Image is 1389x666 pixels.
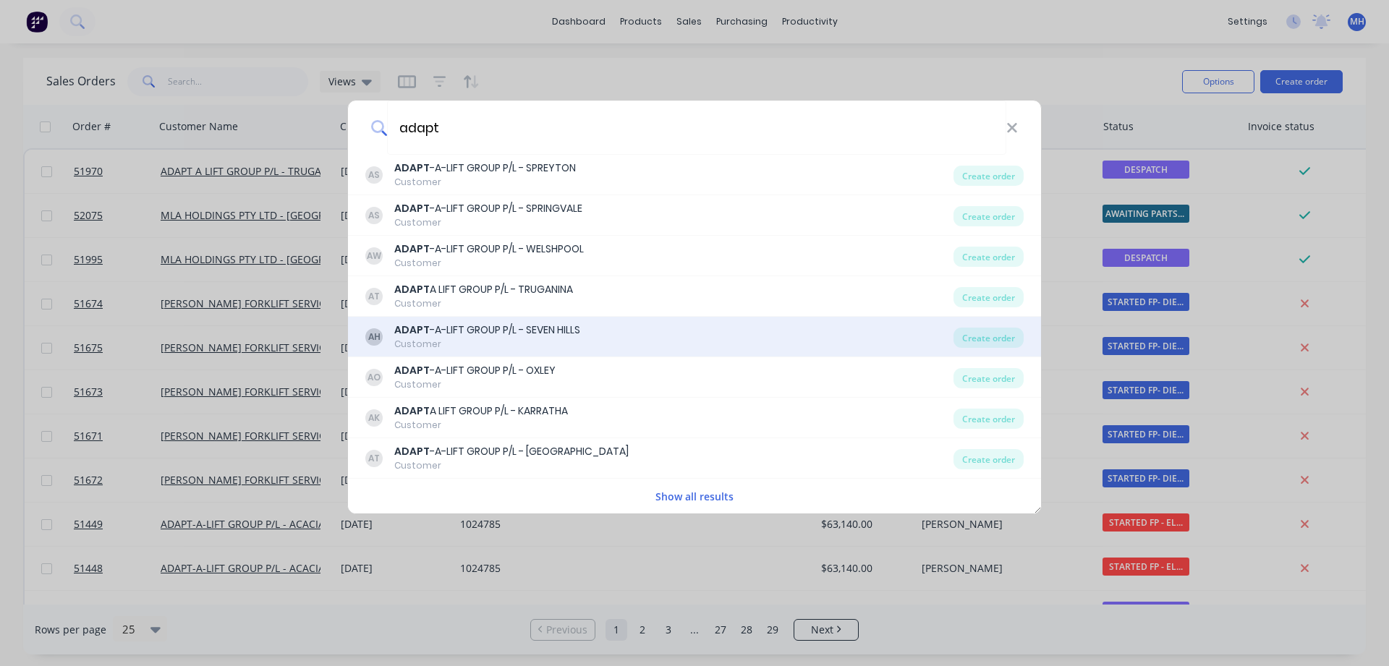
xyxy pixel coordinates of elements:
div: Customer [394,378,556,391]
div: Create order [953,206,1024,226]
div: Create order [953,449,1024,469]
b: ADAPT [394,444,430,458]
div: Create order [953,328,1024,348]
div: Customer [394,297,573,310]
div: Customer [394,419,568,432]
div: Customer [394,216,582,229]
b: ADAPT [394,323,430,337]
b: ADAPT [394,242,430,256]
button: Show all results [651,488,738,505]
div: Create order [953,287,1024,307]
b: ADAPT [394,282,430,296]
div: AT [365,288,383,305]
div: Customer [394,338,580,351]
div: AS [365,166,383,184]
b: ADAPT [394,404,430,418]
b: ADAPT [394,201,430,215]
div: AW [365,247,383,265]
div: A LIFT GROUP P/L - KARRATHA [394,404,568,419]
div: Create order [953,368,1024,388]
div: A LIFT GROUP P/L - TRUGANINA [394,282,573,297]
div: -A-LIFT GROUP P/L - SEVEN HILLS [394,323,580,338]
div: -A-LIFT GROUP P/L - [GEOGRAPHIC_DATA] [394,444,629,459]
div: AH [365,328,383,346]
div: -A-LIFT GROUP P/L - OXLEY [394,363,556,378]
div: Create order [953,409,1024,429]
div: -A-LIFT GROUP P/L - SPREYTON [394,161,576,176]
div: -A-LIFT GROUP P/L - SPRINGVALE [394,201,582,216]
div: Customer [394,257,584,270]
div: AS [365,207,383,224]
div: AT [365,450,383,467]
div: Create order [953,166,1024,186]
div: AO [365,369,383,386]
div: -A-LIFT GROUP P/L - WELSHPOOL [394,242,584,257]
b: ADAPT [394,161,430,175]
div: AK [365,409,383,427]
b: ADAPT [394,363,430,377]
input: Enter a customer name to create a new order... [387,101,1006,155]
div: Customer [394,176,576,189]
div: Customer [394,459,629,472]
div: Create order [953,247,1024,267]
